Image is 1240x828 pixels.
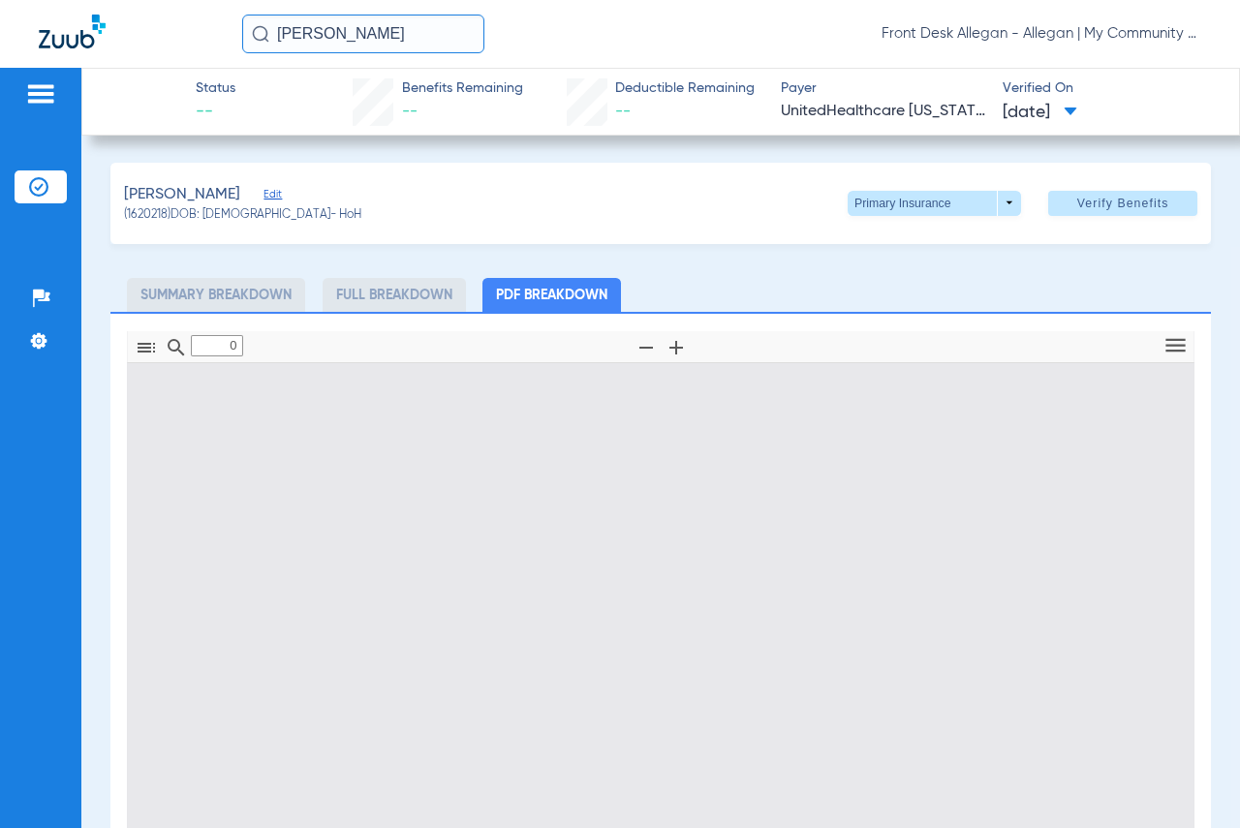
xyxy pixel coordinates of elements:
button: Verify Benefits [1048,191,1197,216]
span: -- [196,100,235,124]
span: UnitedHealthcare [US_STATE] - (HUB) [781,100,986,124]
input: Page [191,335,243,356]
span: Payer [781,78,986,99]
span: Status [196,78,235,99]
span: [PERSON_NAME] [124,183,240,207]
input: Search for patients [242,15,484,53]
li: Summary Breakdown [127,278,305,312]
button: Zoom In [660,334,693,362]
svg: Tools [1162,332,1189,358]
pdf-shy-button: Zoom In [661,348,691,362]
span: Deductible Remaining [615,78,755,99]
pdf-shy-button: Find in Document [161,348,191,362]
span: (1620218) DOB: [DEMOGRAPHIC_DATA] - HoH [124,207,361,225]
span: Verify Benefits [1077,196,1169,211]
img: hamburger-icon [25,82,56,106]
span: [DATE] [1003,101,1077,125]
img: Search Icon [252,25,269,43]
span: Benefits Remaining [402,78,523,99]
pdf-shy-button: Zoom Out [631,348,661,362]
li: PDF Breakdown [482,278,621,312]
span: -- [615,104,631,119]
button: Tools [1160,334,1193,360]
span: Edit [263,188,281,206]
button: Primary Insurance [848,191,1021,216]
span: Verified On [1003,78,1208,99]
span: Front Desk Allegan - Allegan | My Community Dental Centers [882,24,1201,44]
img: Zuub Logo [39,15,106,48]
li: Full Breakdown [323,278,466,312]
iframe: Chat Widget [1143,735,1240,828]
span: -- [402,104,418,119]
button: Zoom Out [630,334,663,362]
pdf-shy-button: Toggle Sidebar [131,348,161,362]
